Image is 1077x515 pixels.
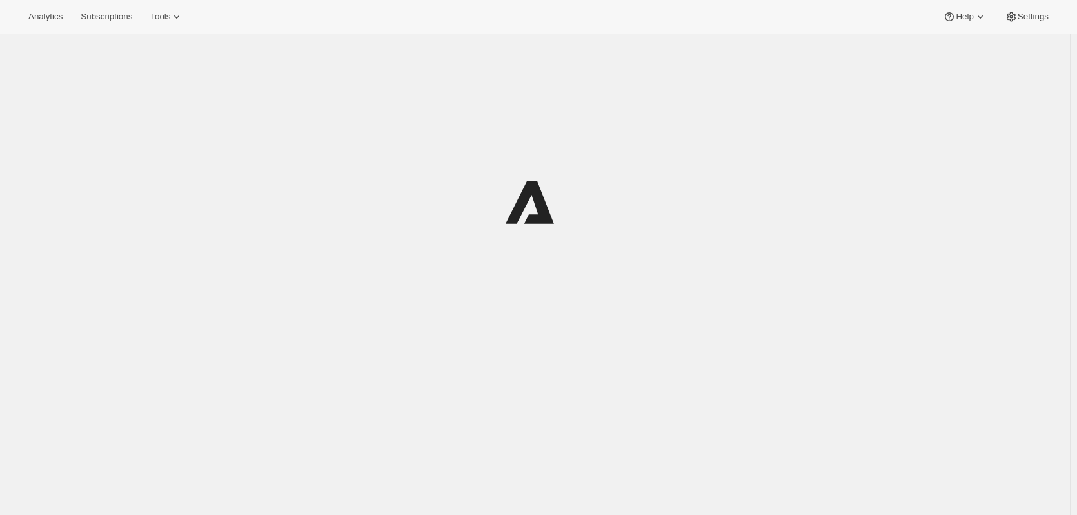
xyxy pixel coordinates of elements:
[81,12,132,22] span: Subscriptions
[997,8,1056,26] button: Settings
[956,12,973,22] span: Help
[1018,12,1049,22] span: Settings
[73,8,140,26] button: Subscriptions
[28,12,63,22] span: Analytics
[143,8,191,26] button: Tools
[935,8,994,26] button: Help
[21,8,70,26] button: Analytics
[150,12,170,22] span: Tools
